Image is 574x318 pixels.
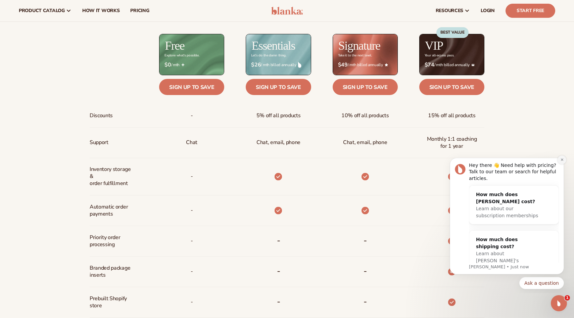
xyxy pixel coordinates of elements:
[130,8,149,13] span: pricing
[506,4,555,18] a: Start Free
[338,62,348,68] strong: $49
[338,40,380,52] h2: Signature
[251,40,295,52] h2: Essentials
[425,62,434,68] strong: $74
[159,34,224,75] img: free_bg.png
[191,265,193,278] span: -
[364,266,367,276] b: -
[338,62,392,68] span: / mth billed annually
[191,204,193,217] span: -
[159,79,224,95] a: Sign up to save
[191,235,193,247] span: -
[343,136,387,149] span: Chat, email, phone
[191,109,193,122] span: -
[90,292,134,312] span: Prebuilt Shopify store
[385,63,388,66] img: Star_6.png
[191,170,193,183] p: -
[471,63,475,66] img: Crown_2d87c031-1b5a-4345-8312-a4356ddcde98.png
[19,8,65,13] span: product catalog
[164,54,199,57] div: Explore what's possible.
[419,79,484,95] a: Sign up to save
[425,62,479,68] span: / mth billed annually
[298,62,301,68] img: drop.png
[251,62,261,68] strong: $26
[256,109,301,122] span: 5% off all products
[186,136,197,149] p: Chat
[425,133,479,152] span: Monthly 1:1 coaching for 1 year
[565,295,570,301] span: 1
[90,109,113,122] span: Discounts
[333,34,397,75] img: Signature_BG_eeb718c8-65ac-49e3-a4e5-327c6aa73146.jpg
[440,152,574,293] iframe: Intercom notifications message
[551,295,567,311] iframe: Intercom live chat
[90,201,134,220] span: Automatic order payments
[90,262,134,281] span: Branded package inserts
[90,231,134,251] span: Priority order processing
[333,79,398,95] a: Sign up to save
[164,62,171,68] strong: $0
[425,40,443,52] h2: VIP
[425,54,454,57] div: Your all-access pass.
[436,8,463,13] span: resources
[90,163,134,189] span: Inventory storage & order fulfillment
[428,109,476,122] span: 15% off all products
[246,79,311,95] a: Sign up to save
[364,296,367,307] b: -
[436,27,469,38] div: BEST VALUE
[420,34,484,75] img: VIP_BG_199964bd-3653-43bc-8a67-789d2d7717b9.jpg
[246,34,310,75] img: Essentials_BG_9050f826-5aa9-47d9-a362-757b82c62641.jpg
[191,296,193,308] span: -
[481,8,495,13] span: LOGIN
[90,136,108,149] span: Support
[165,40,184,52] h2: Free
[164,62,219,68] span: / mth
[181,63,185,66] img: Free_Icon_bb6e7c7e-73f8-44bd-8ed0-223ea0fc522e.png
[277,266,280,276] b: -
[251,62,305,68] span: / mth billed annually
[341,109,389,122] span: 10% off all products
[251,54,286,57] div: Let’s do the damn thing.
[256,136,300,149] p: Chat, email, phone
[277,296,280,307] b: -
[338,54,372,57] div: Take it to the next level.
[271,7,303,15] img: logo
[364,235,367,246] b: -
[82,8,120,13] span: How It Works
[277,235,280,246] b: -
